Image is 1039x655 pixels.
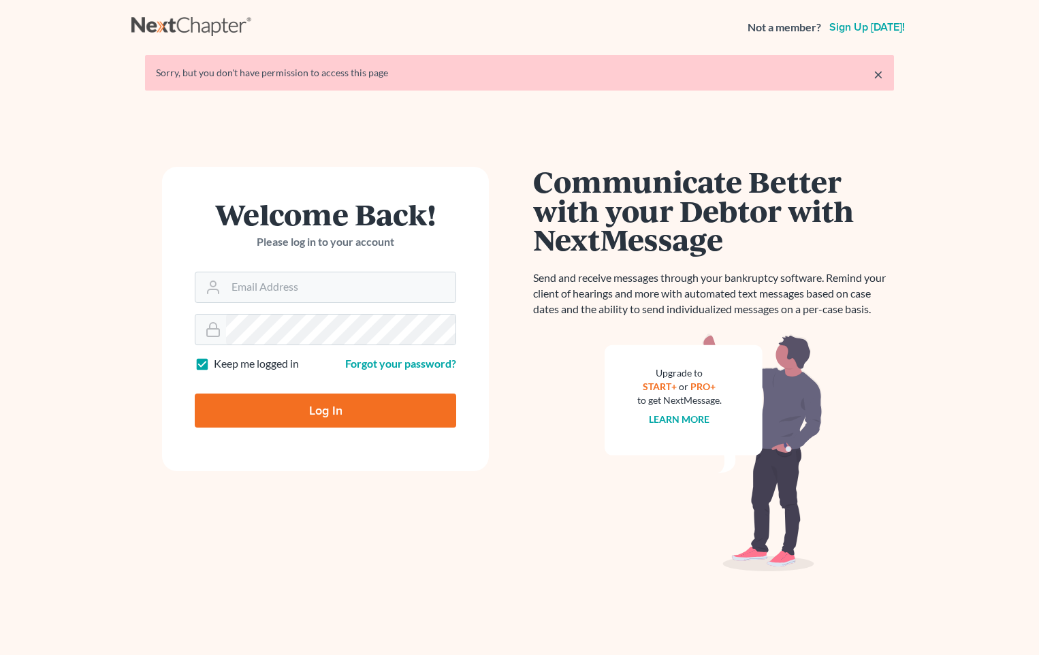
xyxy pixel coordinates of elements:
[214,356,299,372] label: Keep me logged in
[874,66,883,82] a: ×
[156,66,883,80] div: Sorry, but you don't have permission to access this page
[195,234,456,250] p: Please log in to your account
[226,272,455,302] input: Email Address
[533,167,894,254] h1: Communicate Better with your Debtor with NextMessage
[691,381,716,392] a: PRO+
[680,381,689,392] span: or
[195,199,456,229] h1: Welcome Back!
[637,366,722,380] div: Upgrade to
[643,381,677,392] a: START+
[195,394,456,428] input: Log In
[605,334,822,572] img: nextmessage_bg-59042aed3d76b12b5cd301f8e5b87938c9018125f34e5fa2b7a6b67550977c72.svg
[650,413,710,425] a: Learn more
[827,22,908,33] a: Sign up [DATE]!
[637,394,722,407] div: to get NextMessage.
[748,20,821,35] strong: Not a member?
[533,270,894,317] p: Send and receive messages through your bankruptcy software. Remind your client of hearings and mo...
[345,357,456,370] a: Forgot your password?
